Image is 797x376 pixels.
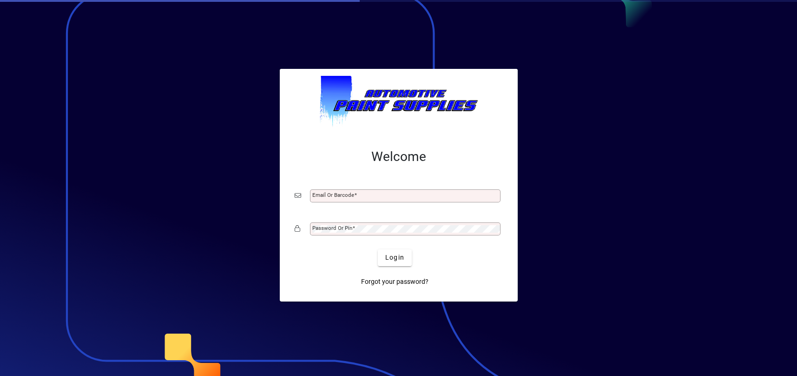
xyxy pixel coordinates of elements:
mat-label: Email or Barcode [312,192,354,198]
a: Forgot your password? [357,274,432,290]
span: Login [385,253,404,262]
mat-label: Password or Pin [312,225,352,231]
h2: Welcome [295,149,503,165]
span: Forgot your password? [361,277,428,287]
button: Login [378,249,412,266]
